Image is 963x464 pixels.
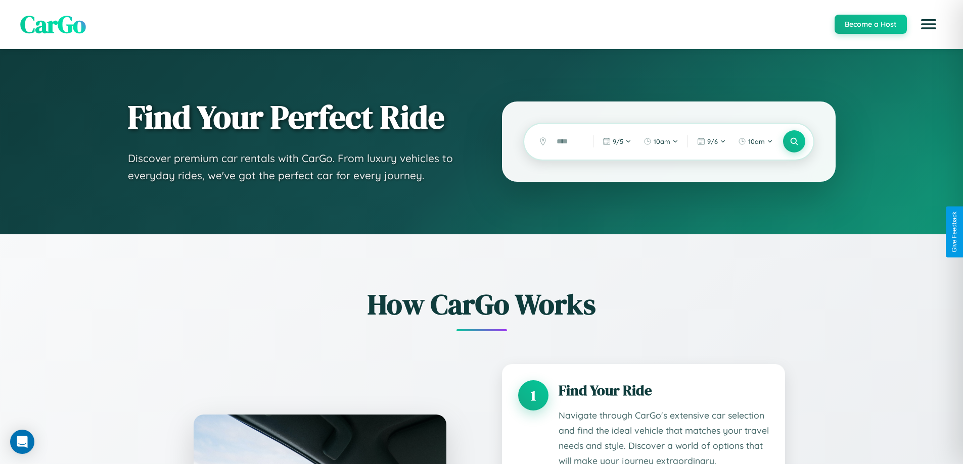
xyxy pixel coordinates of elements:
button: Open menu [914,10,943,38]
span: 9 / 6 [707,137,718,145]
button: 10am [638,133,683,149]
button: 10am [733,133,778,149]
h2: How CarGo Works [178,285,785,324]
h1: Find Your Perfect Ride [128,99,462,135]
span: CarGo [20,8,86,41]
span: 10am [748,137,765,145]
span: 10am [654,137,670,145]
p: Discover premium car rentals with CarGo. From luxury vehicles to everyday rides, we've got the pe... [128,150,462,184]
button: Become a Host [835,15,907,34]
div: Give Feedback [951,212,958,252]
span: 9 / 5 [613,137,623,145]
div: Open Intercom Messenger [10,430,34,454]
button: 9/6 [692,133,731,149]
div: 1 [518,380,548,410]
button: 9/5 [598,133,636,149]
h3: Find Your Ride [559,380,769,400]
